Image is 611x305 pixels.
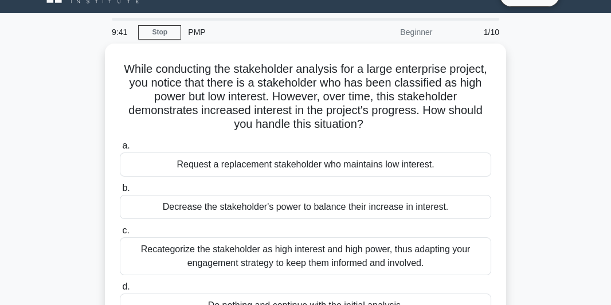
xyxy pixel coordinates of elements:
span: d. [122,281,130,291]
div: Beginner [339,21,439,44]
div: 9:41 [105,21,138,44]
span: b. [122,183,130,193]
span: a. [122,140,130,150]
div: Decrease the stakeholder's power to balance their increase in interest. [120,195,491,219]
h5: While conducting the stakeholder analysis for a large enterprise project, you notice that there i... [119,62,492,132]
div: Recategorize the stakeholder as high interest and high power, thus adapting your engagement strat... [120,237,491,275]
div: Request a replacement stakeholder who maintains low interest. [120,152,491,177]
div: 1/10 [439,21,506,44]
span: c. [122,225,129,235]
div: PMP [181,21,339,44]
a: Stop [138,25,181,40]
